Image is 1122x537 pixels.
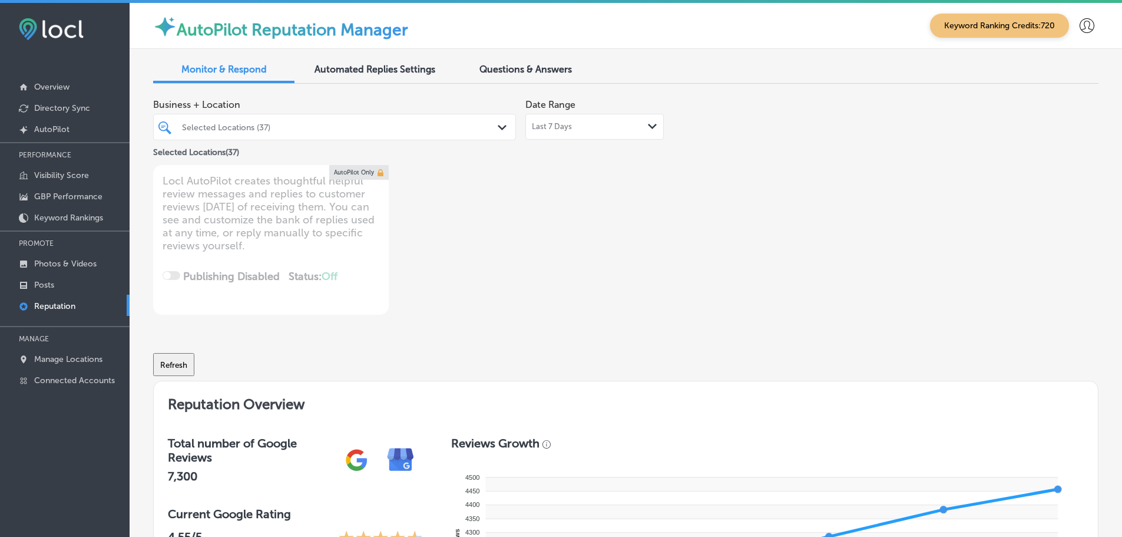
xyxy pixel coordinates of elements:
p: Selected Locations ( 37 ) [153,143,239,157]
h3: Total number of Google Reviews [168,436,335,464]
img: gPZS+5FD6qPJAAAAABJRU5ErkJggg== [335,438,379,482]
p: AutoPilot [34,124,69,134]
p: Overview [34,82,69,92]
p: Directory Sync [34,103,90,113]
p: Photos & Videos [34,259,97,269]
p: Manage Locations [34,354,102,364]
h3: Current Google Rating [168,507,423,521]
h3: Reviews Growth [451,436,540,450]
tspan: 4500 [465,474,479,481]
tspan: 4450 [465,487,479,495]
p: Connected Accounts [34,375,115,386]
span: Business + Location [153,99,516,110]
img: fda3e92497d09a02dc62c9cd864e3231.png [19,18,84,40]
label: AutoPilot Reputation Manager [177,20,408,39]
h2: 7,300 [168,469,335,483]
span: Automated Replies Settings [315,64,435,75]
button: Refresh [153,353,194,376]
span: Monitor & Respond [181,64,267,75]
p: Posts [34,280,54,290]
p: Visibility Score [34,170,89,180]
label: Date Range [525,99,575,110]
span: Questions & Answers [479,64,572,75]
p: GBP Performance [34,192,102,202]
img: autopilot-icon [153,15,177,38]
p: Reputation [34,301,75,311]
span: Keyword Ranking Credits: 720 [930,14,1069,38]
tspan: 4350 [465,515,479,522]
tspan: 4300 [465,529,479,536]
div: Selected Locations (37) [182,122,499,132]
p: Keyword Rankings [34,213,103,223]
span: Last 7 Days [532,122,572,131]
h2: Reputation Overview [154,381,1098,422]
img: e7ababfa220611ac49bdb491a11684a6.png [379,438,423,482]
tspan: 4400 [465,501,479,508]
